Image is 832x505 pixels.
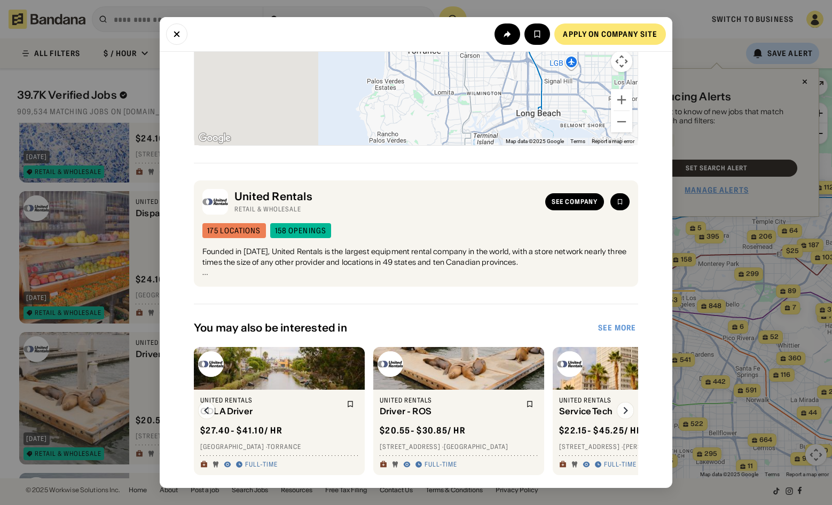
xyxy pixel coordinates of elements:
[559,425,642,436] div: $ 22.15 - $45.25 / hr
[200,443,358,451] div: [GEOGRAPHIC_DATA] · Torrance
[559,406,699,416] div: Service Tech
[557,351,583,377] img: United Rentals logo
[234,190,539,203] div: United Rentals
[563,30,657,38] div: Apply on company site
[200,396,340,405] div: United Rentals
[506,138,564,144] span: Map data ©2025 Google
[604,460,637,469] div: Full-time
[202,247,630,278] div: Founded in [DATE], United Rentals is the largest equipment rental company in the world, with a st...
[617,402,634,419] img: Right Arrow
[202,189,228,215] img: United Rentals logo
[380,443,538,451] div: [STREET_ADDRESS] · [GEOGRAPHIC_DATA]
[197,131,232,145] img: Google
[425,460,457,469] div: Full-time
[200,406,340,416] div: CDL A Driver
[245,460,278,469] div: Full-time
[198,402,215,419] img: Left Arrow
[234,205,539,214] div: Retail & Wholesale
[611,51,632,72] button: Map camera controls
[207,227,261,234] div: 175 locations
[559,443,717,451] div: [STREET_ADDRESS] · [PERSON_NAME]
[592,138,634,144] a: Report a map error
[275,227,326,234] div: 158 openings
[166,23,187,45] button: Close
[559,396,699,405] div: United Rentals
[194,321,596,334] div: You may also be interested in
[598,324,636,332] div: See more
[570,138,585,144] a: Terms (opens in new tab)
[380,396,520,405] div: United Rentals
[611,89,632,111] button: Zoom in
[552,199,598,205] div: See company
[197,131,232,145] a: Open this area in Google Maps (opens a new window)
[380,425,466,436] div: $ 20.55 - $30.85 / hr
[198,351,224,377] img: United Rentals logo
[200,425,282,436] div: $ 27.40 - $41.10 / hr
[380,406,520,416] div: Driver - ROS
[378,351,403,377] img: United Rentals logo
[611,111,632,132] button: Zoom out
